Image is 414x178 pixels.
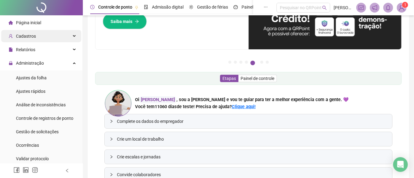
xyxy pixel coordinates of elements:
[242,5,265,9] span: Painel do DP
[16,116,73,121] span: Controle de registros de ponto
[104,89,132,117] img: ana-icon.cad42e3e8b8746aecfa2.png
[245,61,248,64] button: 4
[16,61,44,66] span: Administração
[358,5,364,10] span: fund
[135,104,155,109] span: Você tem
[110,155,113,159] span: collapsed
[117,136,387,142] span: Crie um local de trabalho
[197,5,228,9] span: Gestão de férias
[250,61,255,65] button: 5
[16,102,66,107] span: Análise de inconsistências
[177,104,232,109] span: de teste! Precisa de ajuda?
[117,171,387,178] span: Convide colaboradores
[228,61,231,64] button: 1
[103,14,147,29] button: Saiba mais
[9,47,13,52] span: file
[135,6,138,9] span: pushpin
[222,76,236,81] span: Etapas
[90,5,95,9] span: clock-circle
[23,167,29,173] span: linkedin
[144,5,148,9] span: file-done
[9,34,13,38] span: user-add
[110,119,113,123] span: collapsed
[98,5,132,9] span: Controle de ponto
[16,34,36,39] span: Cadastros
[16,89,45,94] span: Ajustes rápidos
[404,3,406,7] span: 1
[65,169,69,173] span: left
[117,118,387,125] span: Complete os dados do empregador
[105,114,392,128] div: Complete os dados do empregador
[110,137,113,141] span: collapsed
[266,61,269,64] button: 7
[241,76,274,81] span: Painel de controle
[322,6,327,10] span: search
[168,104,177,109] span: dias
[135,96,349,103] div: Oi , sou a [PERSON_NAME] e vou te guiar para ter a melhor experiência com a gente. 💜
[16,75,47,80] span: Ajustes da folha
[9,61,13,65] span: lock
[16,143,39,148] span: Ocorrências
[16,156,49,161] span: Validar protocolo
[393,157,408,172] div: Open Intercom Messenger
[234,5,238,9] span: dashboard
[16,129,59,134] span: Gestão de solicitações
[402,2,408,8] sup: Atualize o seu contato no menu Meus Dados
[264,5,268,9] span: ellipsis
[105,150,392,164] div: Crie escalas e jornadas
[110,173,113,176] span: collapsed
[9,21,13,25] span: home
[110,18,132,25] span: Saiba mais
[135,19,139,24] span: arrow-right
[105,132,392,146] div: Crie um local de trabalho
[152,5,184,9] span: Admissão digital
[32,167,38,173] span: instagram
[372,5,377,10] span: notification
[155,104,177,109] span: 11060
[16,47,35,52] span: Relatórios
[385,5,391,10] span: bell
[16,20,41,25] span: Página inicial
[397,3,406,12] img: 91704
[139,96,176,103] div: [PERSON_NAME]
[189,5,193,9] span: sun
[234,61,237,64] button: 2
[239,61,242,64] button: 3
[260,61,263,64] button: 6
[14,167,20,173] span: facebook
[117,153,387,160] span: Crie escalas e jornadas
[334,4,353,11] span: [PERSON_NAME]
[232,104,256,109] a: Clique aqui!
